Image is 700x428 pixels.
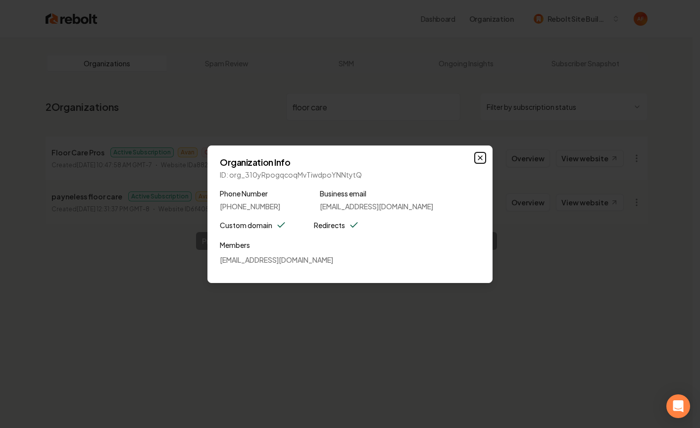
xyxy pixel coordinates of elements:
span: [PHONE_NUMBER] [220,201,280,211]
label: Phone Number [220,188,280,199]
label: Business email [320,188,433,199]
label: Redirects [314,219,345,231]
span: [EMAIL_ADDRESS][DOMAIN_NAME] [320,201,433,211]
label: Members [220,239,480,251]
label: Custom domain [220,219,272,231]
p: [EMAIL_ADDRESS][DOMAIN_NAME] [220,255,480,265]
h2: Organization Info [220,158,480,167]
p: ID: org_310yRpogqcoqMvTiwdpoYNNtytQ [220,170,480,180]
